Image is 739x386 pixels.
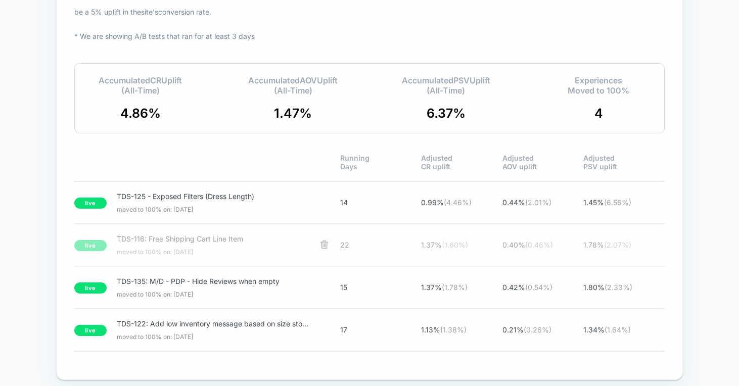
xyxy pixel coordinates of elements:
span: ( 0.26 %) [524,325,551,334]
span: 17 [340,325,422,334]
span: 0.42 % [502,283,584,292]
span: Running Days [340,154,422,171]
span: Adjusted AOV uplift [502,154,584,171]
span: ( 6.56 %) [604,198,631,207]
span: ( 2.01 %) [525,198,551,207]
span: 1.37 % [421,240,502,249]
span: moved to 100% on: [DATE] [117,248,310,256]
span: 1.34 % [583,325,665,334]
span: ( 1.60 %) [442,240,468,249]
span: TDS-116: Free Shipping Cart Line Item [117,234,308,243]
span: 0.44 % [502,198,584,207]
span: ( 1.64 %) [605,325,631,334]
span: 22 [340,240,422,249]
span: 0.99 % [421,198,502,207]
p: live [74,240,107,251]
span: Accumulated AOV Uplift (All-Time) [248,75,338,95]
span: * We are showing A/B tests that ran for at least 3 days [74,32,255,40]
span: 6.37 % [427,106,466,121]
p: live [74,198,107,209]
span: TDS-135: M/D - PDP - Hide Reviews when empty [117,277,308,285]
span: Adjusted CR uplift [421,154,502,171]
span: ( 2.33 %) [605,283,632,292]
span: ( 2.07 %) [604,240,631,249]
span: 0.21 % [502,325,584,334]
span: moved to 100% on: [DATE] [117,291,310,298]
span: TDS-122: Add low inventory message based on size stock [117,319,308,328]
span: ( 1.38 %) [440,325,467,334]
span: Adjusted PSV uplift [583,154,665,171]
img: menu [320,240,329,249]
span: 1.37 % [421,283,502,292]
span: ( 4.46 %) [444,198,472,207]
p: live [74,282,107,294]
span: moved to 100% on: [DATE] [117,333,310,341]
span: moved to 100% on: [DATE] [117,206,310,213]
span: 1.47 % [274,106,312,121]
span: 15 [340,283,422,292]
span: ( 0.54 %) [525,283,552,292]
span: 14 [340,198,422,207]
span: 0.40 % [502,240,584,249]
span: TDS-125 - Exposed Filters (Dress Length) [117,192,308,201]
span: ( 0.46 %) [525,240,553,249]
span: 1.45 % [583,198,665,207]
span: Accumulated PSV Uplift (All-Time) [402,75,490,95]
span: 4 [594,106,603,121]
p: live [74,325,107,336]
span: Experiences Moved to 100% [568,75,629,95]
span: ( 1.78 %) [442,283,468,292]
span: Accumulated CR Uplift (All-Time) [99,75,182,95]
span: 1.13 % [421,325,502,334]
span: 4.86 % [120,106,161,121]
span: 1.78 % [583,240,665,249]
span: 1.80 % [583,283,665,292]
